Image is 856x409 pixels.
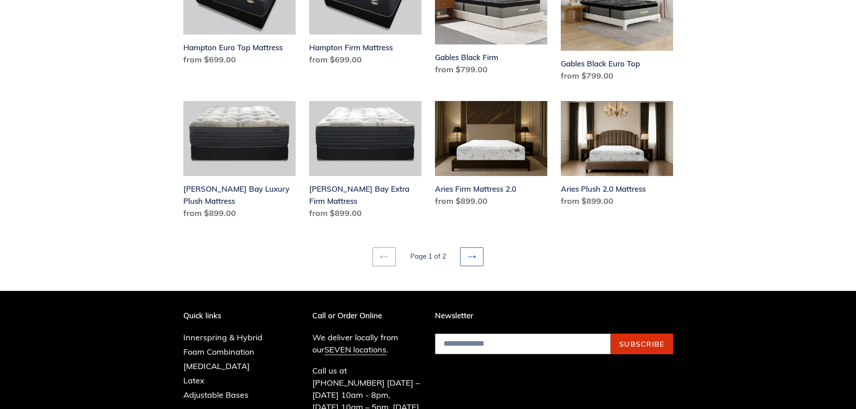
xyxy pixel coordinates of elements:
[183,361,250,371] a: [MEDICAL_DATA]
[435,311,673,320] p: Newsletter
[398,251,458,262] li: Page 1 of 2
[183,311,276,320] p: Quick links
[183,390,248,400] a: Adjustable Bases
[324,344,386,355] a: SEVEN locations
[435,101,547,211] a: Aries Firm Mattress 2.0
[312,331,421,356] p: We deliver locally from our .
[183,332,262,343] a: Innerspring & Hybrid
[435,334,611,354] input: Email address
[561,101,673,211] a: Aries Plush 2.0 Mattress
[183,347,254,357] a: Foam Combination
[309,101,421,223] a: Chadwick Bay Extra Firm Mattress
[183,375,204,386] a: Latex
[611,334,673,354] button: Subscribe
[619,339,665,348] span: Subscribe
[312,311,421,320] p: Call or Order Online
[183,101,296,223] a: Chadwick Bay Luxury Plush Mattress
